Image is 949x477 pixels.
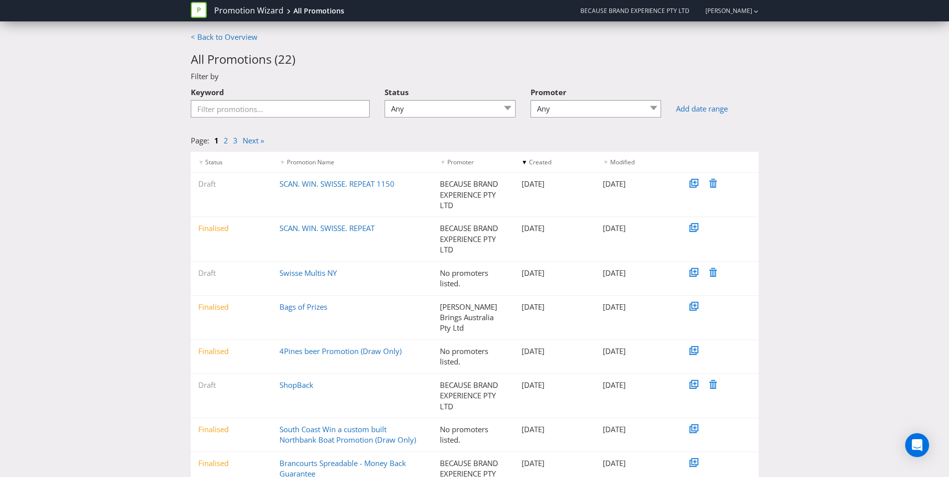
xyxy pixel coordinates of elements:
span: Promoter [447,158,474,166]
span: All Promotions ( [191,51,278,67]
div: [DATE] [514,268,596,278]
a: ShopBack [279,380,313,390]
a: [PERSON_NAME] [695,6,752,15]
div: Finalised [191,302,272,312]
div: [DATE] [514,458,596,469]
span: Status [205,158,223,166]
a: 2 [224,135,228,145]
div: [DATE] [595,424,677,435]
div: BECAUSE BRAND EXPERIENCE PTY LTD [432,380,514,412]
span: Modified [610,158,635,166]
div: Finalised [191,346,272,357]
div: Finalised [191,458,272,469]
div: Draft [191,179,272,189]
label: Keyword [191,82,224,98]
div: [DATE] [595,268,677,278]
span: ▼ [522,158,528,166]
a: Add date range [676,104,758,114]
span: ) [292,51,295,67]
div: BECAUSE BRAND EXPERIENCE PTY LTD [432,179,514,211]
div: [DATE] [595,380,677,390]
div: No promoters listed. [432,346,514,367]
span: ▼ [279,158,285,166]
div: [DATE] [514,380,596,390]
input: Filter promotions... [191,100,370,118]
a: Bags of Prizes [279,302,327,312]
span: BECAUSE BRAND EXPERIENCE PTY LTD [580,6,689,15]
div: BECAUSE BRAND EXPERIENCE PTY LTD [432,223,514,255]
span: Page: [191,135,209,145]
a: Promotion Wizard [214,5,283,16]
div: [DATE] [514,179,596,189]
span: 22 [278,51,292,67]
span: Created [529,158,551,166]
a: South Coast Win a custom built Northbank Boat Promotion (Draw Only) [279,424,416,445]
div: [DATE] [595,346,677,357]
a: < Back to Overview [191,32,258,42]
div: [DATE] [514,424,596,435]
span: Promoter [531,87,566,97]
span: ▼ [603,158,609,166]
a: Swisse Multis NY [279,268,337,278]
span: Status [385,87,408,97]
div: Finalised [191,424,272,435]
a: 4Pines beer Promotion (Draw Only) [279,346,402,356]
div: [DATE] [595,302,677,312]
div: No promoters listed. [432,268,514,289]
div: Open Intercom Messenger [905,433,929,457]
a: 3 [233,135,238,145]
div: [DATE] [514,223,596,234]
div: Draft [191,268,272,278]
a: SCAN. WIN. SWISSE. REPEAT 1150 [279,179,395,189]
div: [PERSON_NAME] Brings Australia Pty Ltd [432,302,514,334]
a: 1 [214,135,219,145]
a: SCAN. WIN. SWISSE. REPEAT [279,223,375,233]
span: ▼ [198,158,204,166]
span: ▼ [440,158,446,166]
div: All Promotions [293,6,344,16]
div: Filter by [183,71,766,82]
span: Promotion Name [287,158,334,166]
div: Draft [191,380,272,390]
div: [DATE] [595,179,677,189]
div: No promoters listed. [432,424,514,446]
a: Next » [243,135,264,145]
div: [DATE] [514,346,596,357]
div: Finalised [191,223,272,234]
div: [DATE] [595,223,677,234]
div: [DATE] [595,458,677,469]
div: [DATE] [514,302,596,312]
